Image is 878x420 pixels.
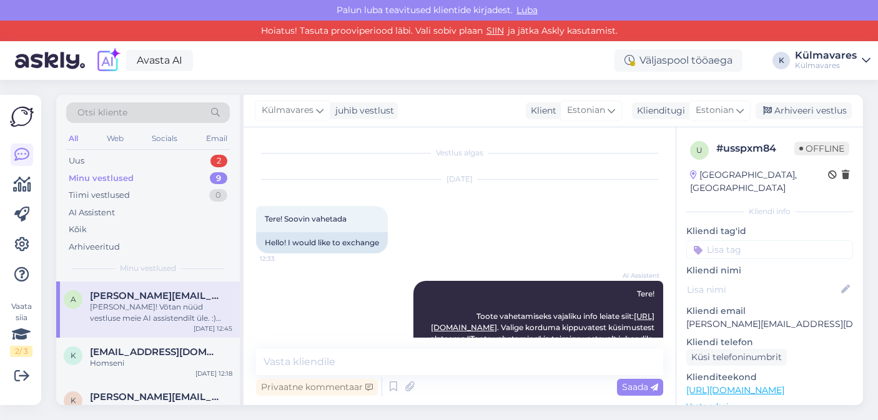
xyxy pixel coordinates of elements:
div: Küsi telefoninumbrit [686,349,787,366]
span: K [71,396,76,405]
div: Email [204,130,230,147]
p: Vaata edasi ... [686,401,853,412]
p: Kliendi nimi [686,264,853,277]
span: AI Assistent [613,271,659,280]
div: K [772,52,790,69]
div: Arhiveeritud [69,241,120,253]
a: [URL][DOMAIN_NAME] [686,384,784,396]
div: Socials [149,130,180,147]
div: 2 [210,155,227,167]
span: Estonian [696,104,734,117]
span: Otsi kliente [77,106,127,119]
p: Kliendi email [686,305,853,318]
span: u [696,145,703,155]
div: [DATE] 12:45 [194,324,232,333]
a: SIIN [483,25,508,36]
div: Tiimi vestlused [69,189,130,202]
div: [DATE] 12:18 [195,369,232,378]
div: Külmavares [795,51,857,61]
a: KülmavaresKülmavares [795,51,871,71]
p: [PERSON_NAME][EMAIL_ADDRESS][DOMAIN_NAME] [686,318,853,331]
div: Klienditugi [632,104,685,117]
div: Uus [69,155,84,167]
div: All [66,130,81,147]
span: Tere! Toote vahetamiseks vajaliku info leiate siit: . Valige korduma kippuvatest küsimustest alat... [430,289,656,366]
img: explore-ai [95,47,121,74]
span: Offline [794,142,849,155]
div: # usspxm84 [716,141,794,156]
span: kart@trofee.ee [90,346,220,358]
div: Kõik [69,223,87,236]
div: Homseni [90,358,232,369]
div: Minu vestlused [69,172,134,185]
div: [PERSON_NAME]! Võtan nüüd vestluse meie AI assistendilt üle. :) Saame teie tellimuse ilusti ümber... [90,301,232,324]
input: Lisa tag [686,240,853,259]
div: [DATE] [256,173,663,185]
div: Vestlus algas [256,147,663,159]
div: Arhiveeri vestlus [756,102,852,119]
span: Krista.viplepik@gmail.com [90,391,220,403]
div: juhib vestlust [330,104,394,117]
div: 0 [209,189,227,202]
p: Kliendi tag'id [686,225,853,238]
div: Väljaspool tööaega [614,49,742,72]
span: Luba [513,4,541,16]
p: Klienditeekond [686,371,853,384]
span: a [71,295,76,304]
span: anne.ojaaru@gmail.com [90,290,220,301]
div: AI Assistent [69,207,115,219]
span: Estonian [567,104,605,117]
div: Privaatne kommentaar [256,379,378,396]
div: [GEOGRAPHIC_DATA], [GEOGRAPHIC_DATA] [690,168,828,195]
div: Kliendi info [686,206,853,217]
span: Saada [622,381,658,393]
p: Kliendi telefon [686,336,853,349]
span: Minu vestlused [120,263,176,274]
img: Askly Logo [10,105,34,129]
div: Vaata siia [10,301,32,357]
div: Web [104,130,126,147]
div: Hello! I would like to exchange [256,232,388,253]
div: Klient [526,104,556,117]
span: 12:33 [260,254,307,263]
div: 9 [210,172,227,185]
div: Külmavares [795,61,857,71]
input: Lisa nimi [687,283,839,296]
span: k [71,351,76,360]
span: Külmavares [262,104,313,117]
div: 2 / 3 [10,346,32,357]
span: Tere! Soovin vahetada [265,214,347,223]
a: Avasta AI [126,50,193,71]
